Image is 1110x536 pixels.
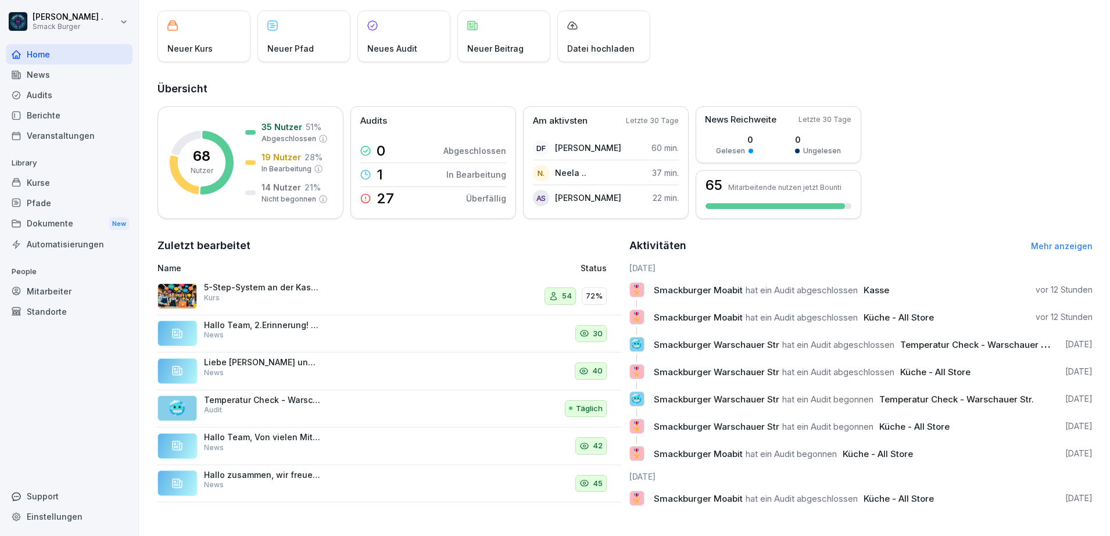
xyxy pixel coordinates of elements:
div: Mitarbeiter [6,281,133,301]
p: Ungelesen [803,146,841,156]
span: Kasse [864,285,889,296]
h2: Aktivitäten [629,238,686,254]
span: Smackburger Moabit [654,285,743,296]
a: Liebe [PERSON_NAME] und Kollegen, anbei sende ich euch ein informatives Video zur richtigen Handh... [157,352,621,390]
p: [DATE] [1065,393,1093,405]
p: Mitarbeitende nutzen jetzt Bounti [728,183,842,192]
a: Kurse [6,172,133,193]
p: [DATE] [1065,366,1093,377]
span: hat ein Audit begonnen [782,394,873,405]
p: 🥶 [631,336,642,352]
span: Smackburger Warschauer Str [654,339,779,350]
span: Küche - All Store [864,493,934,504]
p: Neuer Kurs [167,42,213,55]
p: 🥶 [169,398,186,419]
p: News [204,443,224,453]
span: hat ein Audit abgeschlossen [782,366,894,377]
p: Hallo Team, Von vielen Mitarbeiterinnen und Mitarbeitern fehlt uns noch die Rote Karte (Lebensmit... [204,432,320,443]
p: 37 min. [652,167,679,179]
p: Name [157,262,448,274]
a: Home [6,44,133,64]
p: In Bearbeitung [262,164,311,174]
a: Hallo zusammen, wir freuen uns, euch mitteilen zu können, dass unser beliebtes Smack Bundle #1 ak... [157,465,621,503]
div: DF [533,140,549,156]
p: Hallo Team, 2.Erinnerung! viele von euch haben uns die Rote Karte (Lebensmittelbelehrung) noch ni... [204,320,320,330]
p: 30 [593,328,603,340]
p: [DATE] [1065,448,1093,459]
p: 🎖️ [631,490,642,506]
p: In Bearbeitung [446,168,506,181]
p: Status [581,262,607,274]
h2: Zuletzt bearbeitet [157,238,621,254]
a: 🥶Temperatur Check - Warschauer Str.AuditTäglich [157,390,621,428]
p: Audits [360,114,387,128]
p: News [204,480,224,490]
h2: Übersicht [157,81,1093,97]
div: News [6,64,133,85]
span: Smackburger Warschauer Str [654,394,779,405]
p: Nicht begonnen [262,194,316,204]
span: hat ein Audit abgeschlossen [746,285,858,296]
div: New [109,217,129,231]
p: 🎖️ [631,418,642,434]
p: Smack Burger [33,23,103,31]
p: 🎖️ [631,445,642,462]
p: 🎖️ [631,309,642,325]
p: 51 % [306,121,321,133]
p: 22 min. [653,192,679,204]
p: 35 Nutzer [262,121,302,133]
p: Letzte 30 Tage [799,114,851,125]
div: AS [533,190,549,206]
p: Kurs [204,293,220,303]
span: hat ein Audit abgeschlossen [746,493,858,504]
p: Täglich [576,403,603,415]
p: 40 [592,365,603,377]
p: Neues Audit [367,42,417,55]
a: DokumenteNew [6,213,133,235]
p: 42 [593,440,603,452]
p: Abgeschlossen [262,134,316,144]
p: Abgeschlossen [443,145,506,157]
p: 54 [562,290,572,302]
p: vor 12 Stunden [1036,284,1093,296]
p: [PERSON_NAME] [555,192,621,204]
p: Neuer Beitrag [467,42,524,55]
p: [DATE] [1065,339,1093,350]
span: Küche - All Store [864,312,934,323]
p: Letzte 30 Tage [626,116,679,126]
p: Temperatur Check - Warschauer Str. [204,395,320,405]
p: 🎖️ [631,364,642,380]
p: 5-Step-System an der Kasse [204,282,320,293]
p: [DATE] [1065,492,1093,504]
a: Automatisierungen [6,234,133,254]
p: Überfällig [466,192,506,204]
p: 14 Nutzer [262,181,301,193]
a: Mehr anzeigen [1031,241,1093,251]
a: Audits [6,85,133,105]
h3: 65 [706,178,722,192]
p: 19 Nutzer [262,151,301,163]
p: vor 12 Stunden [1036,311,1093,323]
a: 5-Step-System an der KasseKurs5472% [157,278,621,315]
p: 🎖️ [631,282,642,298]
p: Liebe [PERSON_NAME] und Kollegen, anbei sende ich euch ein informatives Video zur richtigen Handh... [204,357,320,368]
span: hat ein Audit begonnen [782,421,873,432]
p: 27 [377,192,394,206]
p: Neela .. [555,167,586,179]
p: Hallo zusammen, wir freuen uns, euch mitteilen zu können, dass unser beliebtes Smack Bundle #1 ak... [204,470,320,480]
p: [DATE] [1065,420,1093,432]
a: Veranstaltungen [6,125,133,146]
p: 72% [586,290,603,302]
p: Gelesen [716,146,745,156]
h6: [DATE] [629,262,1093,274]
div: Support [6,486,133,506]
p: [PERSON_NAME] [555,142,621,154]
span: Smackburger Warschauer Str [654,366,779,377]
span: Temperatur Check - Warschauer Str. [879,394,1034,405]
span: Küche - All Store [879,421,950,432]
span: hat ein Audit abgeschlossen [746,312,858,323]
